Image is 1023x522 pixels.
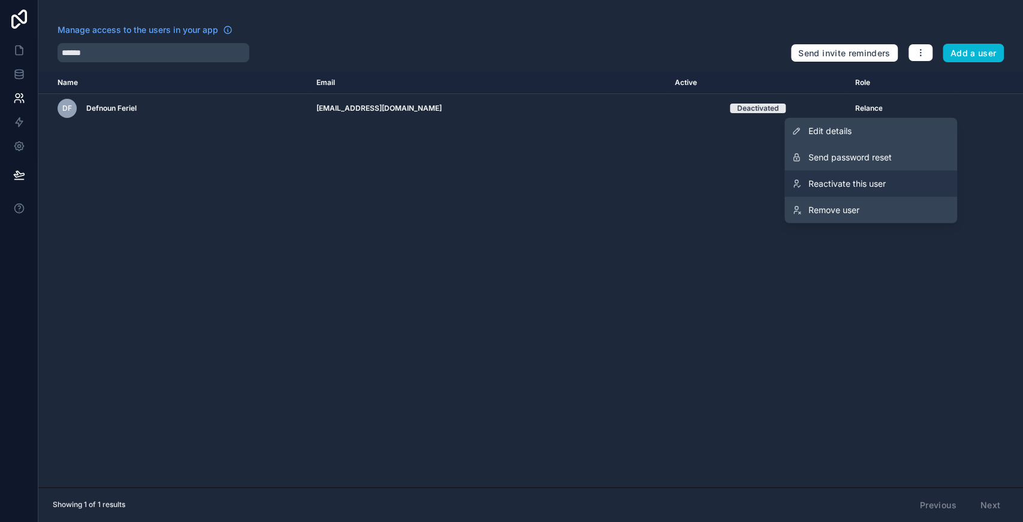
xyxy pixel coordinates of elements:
[309,72,668,94] th: Email
[808,125,852,137] span: Edit details
[38,72,309,94] th: Name
[86,104,137,113] span: Defnoun Feriel
[53,500,125,509] span: Showing 1 of 1 results
[784,118,957,144] a: Edit details
[847,72,955,94] th: Role
[784,171,957,197] a: Reactivate this user
[309,94,668,123] td: [EMAIL_ADDRESS][DOMAIN_NAME]
[62,104,72,113] span: DF
[808,151,892,163] span: Send password reset
[58,24,233,36] a: Manage access to the users in your app
[784,144,957,171] button: Send password reset
[808,204,859,216] span: Remove user
[943,44,1004,63] button: Add a user
[790,44,898,63] button: Send invite reminders
[668,72,847,94] th: Active
[784,197,957,223] a: Remove user
[58,24,218,36] span: Manage access to the users in your app
[808,178,886,190] span: Reactivate this user
[855,104,882,113] span: Relance
[38,72,1023,487] div: scrollable content
[737,104,778,113] div: Deactivated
